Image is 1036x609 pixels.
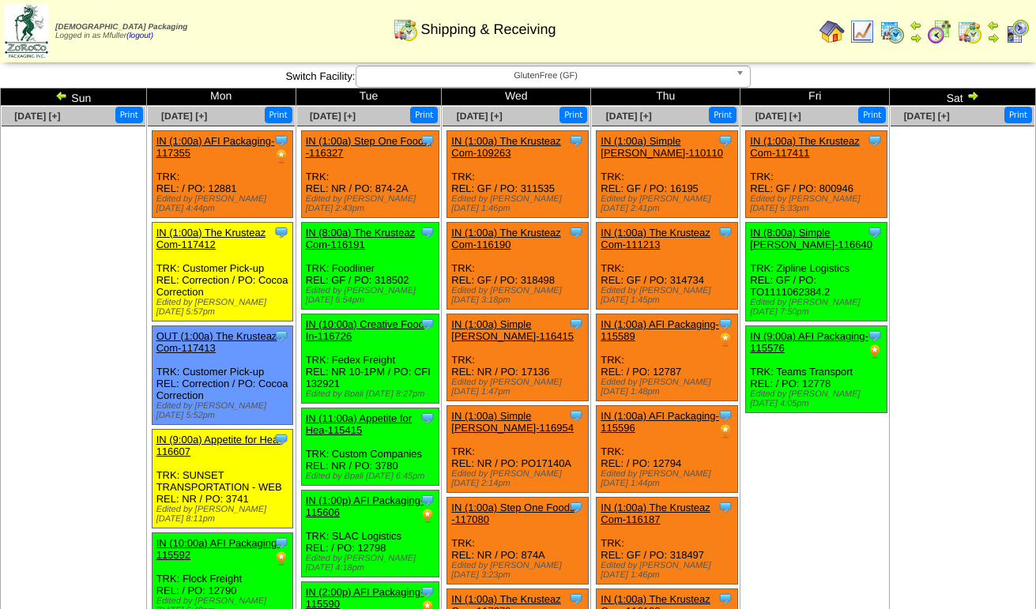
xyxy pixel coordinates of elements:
div: TRK: Customer Pick-up REL: Correction / PO: Cocoa Correction [152,223,293,321]
span: Shipping & Receiving [420,21,556,38]
div: Edited by [PERSON_NAME] [DATE] 2:41pm [601,194,737,213]
a: IN (1:00p) AFI Packaging-115606 [306,494,424,518]
img: Tooltip [420,133,435,148]
img: Tooltip [273,328,289,344]
a: IN (1:00a) The Krusteaz Com-117411 [750,135,860,159]
img: PO [867,344,883,359]
img: Tooltip [867,328,883,344]
a: IN (1:00a) Simple [PERSON_NAME]-110110 [601,135,723,159]
img: zoroco-logo-small.webp [5,5,48,58]
img: arrowleft.gif [987,19,1000,32]
img: PO [420,508,435,524]
img: Tooltip [718,316,733,332]
a: OUT (1:00a) The Krusteaz Com-117413 [156,330,277,354]
a: [DATE] [+] [904,111,950,122]
img: Tooltip [273,133,289,148]
span: GlutenFree (GF) [363,66,729,85]
span: [DEMOGRAPHIC_DATA] Packaging [55,23,187,32]
a: IN (1:00a) Step One Foods, -116327 [306,135,432,159]
a: IN (9:00a) Appetite for Hea-116607 [156,434,282,457]
div: Edited by [PERSON_NAME] [DATE] 1:47pm [451,378,588,397]
div: TRK: REL: GF / PO: 318498 [447,223,589,310]
img: calendarblend.gif [927,19,952,44]
div: Edited by [PERSON_NAME] [DATE] 7:50pm [750,298,887,317]
img: Tooltip [273,431,289,447]
a: IN (1:00a) Simple [PERSON_NAME]-116415 [451,318,574,342]
img: Tooltip [568,133,584,148]
button: Print [265,107,292,123]
img: Tooltip [718,408,733,423]
div: Edited by [PERSON_NAME] [DATE] 1:46pm [451,194,588,213]
div: Edited by [PERSON_NAME] [DATE] 4:44pm [156,194,293,213]
img: Tooltip [867,133,883,148]
td: Tue [296,88,442,106]
div: TRK: Custom Companies REL: NR / PO: 3780 [301,408,439,486]
img: Tooltip [718,499,733,515]
div: TRK: REL: / PO: 12787 [597,314,738,401]
div: TRK: Zipline Logistics REL: GF / PO: TO1111062384.2 [746,223,887,321]
button: Print [858,107,886,123]
img: arrowleft.gif [55,89,68,102]
div: Edited by [PERSON_NAME] [DATE] 1:44pm [601,469,737,488]
td: Mon [146,88,296,106]
img: Tooltip [568,224,584,240]
button: Print [559,107,587,123]
a: IN (8:00a) Simple [PERSON_NAME]-116640 [750,227,872,250]
a: [DATE] [+] [457,111,503,122]
span: [DATE] [+] [161,111,207,122]
div: TRK: REL: GF / PO: 311535 [447,131,589,218]
a: IN (1:00a) AFI Packaging-115596 [601,410,719,434]
img: Tooltip [420,224,435,240]
div: TRK: REL: / PO: 12794 [597,406,738,493]
span: [DATE] [+] [755,111,801,122]
td: Sun [1,88,147,106]
a: IN (11:00a) Appetite for Hea-115415 [306,412,412,436]
img: PO [718,423,733,439]
a: (logout) [126,32,153,40]
div: TRK: REL: NR / PO: 874A [447,498,589,585]
img: calendarinout.gif [957,19,982,44]
img: PO [273,551,289,566]
div: TRK: REL: GF / PO: 800946 [746,131,887,218]
img: Tooltip [568,408,584,423]
img: calendarcustomer.gif [1004,19,1030,44]
div: TRK: REL: GF / PO: 314734 [597,223,738,310]
td: Thu [591,88,740,106]
a: IN (1:00a) The Krusteaz Com-116190 [451,227,561,250]
a: IN (1:00a) The Krusteaz Com-116187 [601,502,710,525]
div: TRK: Fedex Freight REL: NR 10-1PM / PO: CFI 132921 [301,314,439,404]
div: Edited by [PERSON_NAME] [DATE] 5:52pm [156,401,293,420]
td: Sat [890,88,1036,106]
a: IN (1:00a) The Krusteaz Com-109263 [451,135,561,159]
div: TRK: SLAC Logistics REL: / PO: 12798 [301,491,439,577]
img: line_graph.gif [850,19,875,44]
button: Print [115,107,143,123]
div: TRK: SUNSET TRANSPORTATION - WEB REL: NR / PO: 3741 [152,430,293,528]
img: Tooltip [867,224,883,240]
a: IN (1:00a) AFI Packaging-117355 [156,135,275,159]
a: [DATE] [+] [310,111,356,122]
div: Edited by [PERSON_NAME] [DATE] 1:46pm [601,561,737,580]
span: Logged in as Mfuller [55,23,187,40]
div: Edited by [PERSON_NAME] [DATE] 3:18pm [451,286,588,305]
img: calendarprod.gif [880,19,905,44]
img: Tooltip [420,492,435,508]
img: arrowright.gif [966,89,979,102]
img: PO [718,332,733,348]
a: [DATE] [+] [14,111,60,122]
img: Tooltip [568,591,584,607]
div: Edited by [PERSON_NAME] [DATE] 2:43pm [306,194,439,213]
img: arrowright.gif [987,32,1000,44]
div: Edited by [PERSON_NAME] [DATE] 5:33pm [750,194,887,213]
div: Edited by [PERSON_NAME] [DATE] 1:48pm [601,378,737,397]
div: Edited by [PERSON_NAME] [DATE] 3:23pm [451,561,588,580]
a: IN (1:00a) Step One Foods, -117080 [451,502,578,525]
div: Edited by [PERSON_NAME] [DATE] 4:18pm [306,554,439,573]
div: TRK: REL: GF / PO: 16195 [597,131,738,218]
div: Edited by [PERSON_NAME] [DATE] 2:14pm [451,469,588,488]
button: Print [709,107,737,123]
img: arrowleft.gif [910,19,922,32]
